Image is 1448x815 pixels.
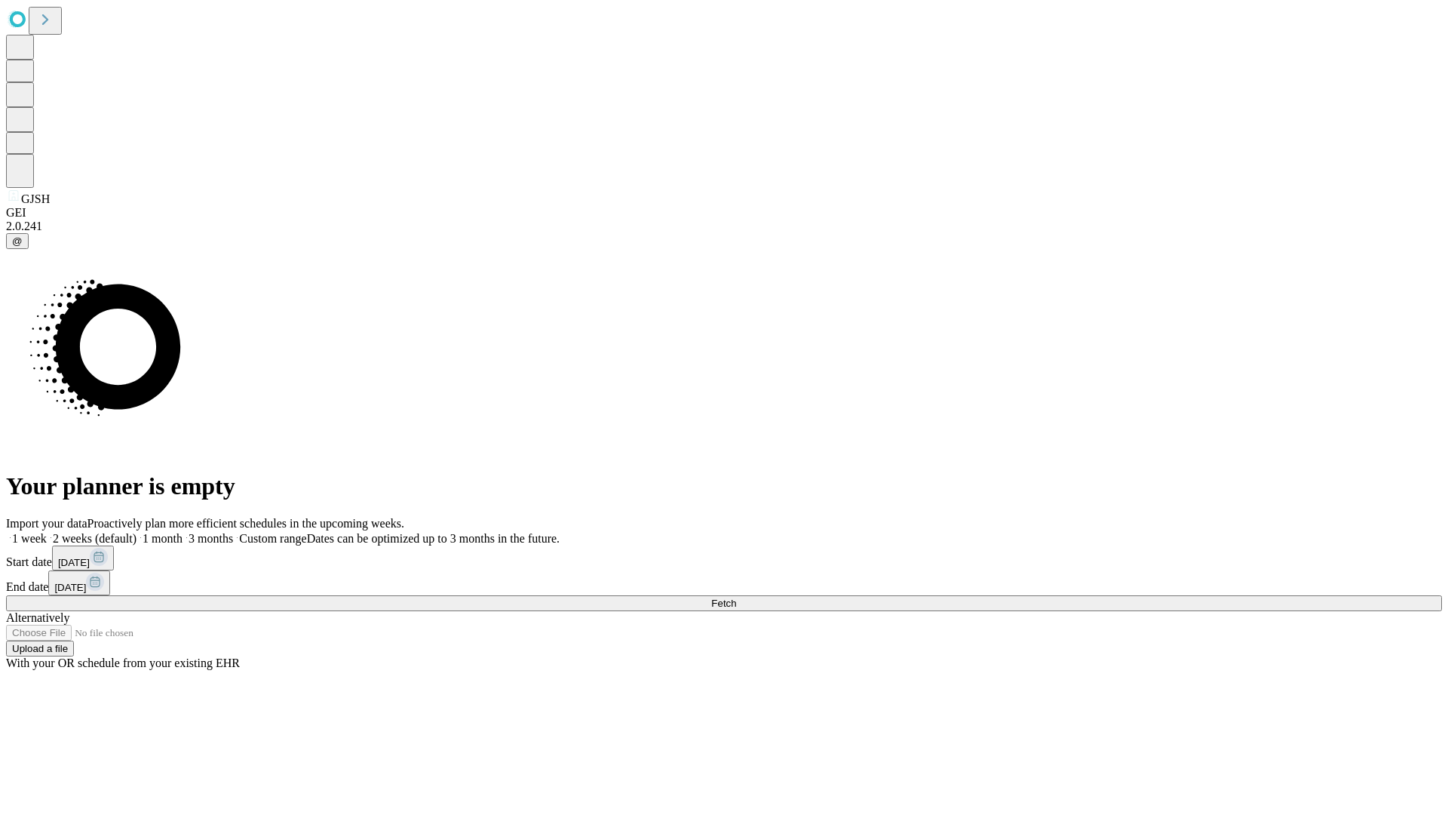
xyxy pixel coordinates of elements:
span: 3 months [189,532,233,545]
button: Upload a file [6,641,74,657]
button: [DATE] [48,570,110,595]
span: Alternatively [6,611,69,624]
span: Import your data [6,517,87,530]
button: [DATE] [52,546,114,570]
span: Proactively plan more efficient schedules in the upcoming weeks. [87,517,404,530]
div: 2.0.241 [6,220,1442,233]
div: Start date [6,546,1442,570]
span: [DATE] [58,557,90,568]
span: 2 weeks (default) [53,532,137,545]
span: GJSH [21,192,50,205]
h1: Your planner is empty [6,472,1442,500]
span: 1 month [143,532,183,545]
span: Custom range [239,532,306,545]
span: With your OR schedule from your existing EHR [6,657,240,669]
div: GEI [6,206,1442,220]
span: @ [12,235,23,247]
span: Fetch [711,598,736,609]
div: End date [6,570,1442,595]
span: 1 week [12,532,47,545]
button: @ [6,233,29,249]
span: [DATE] [54,582,86,593]
span: Dates can be optimized up to 3 months in the future. [307,532,560,545]
button: Fetch [6,595,1442,611]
